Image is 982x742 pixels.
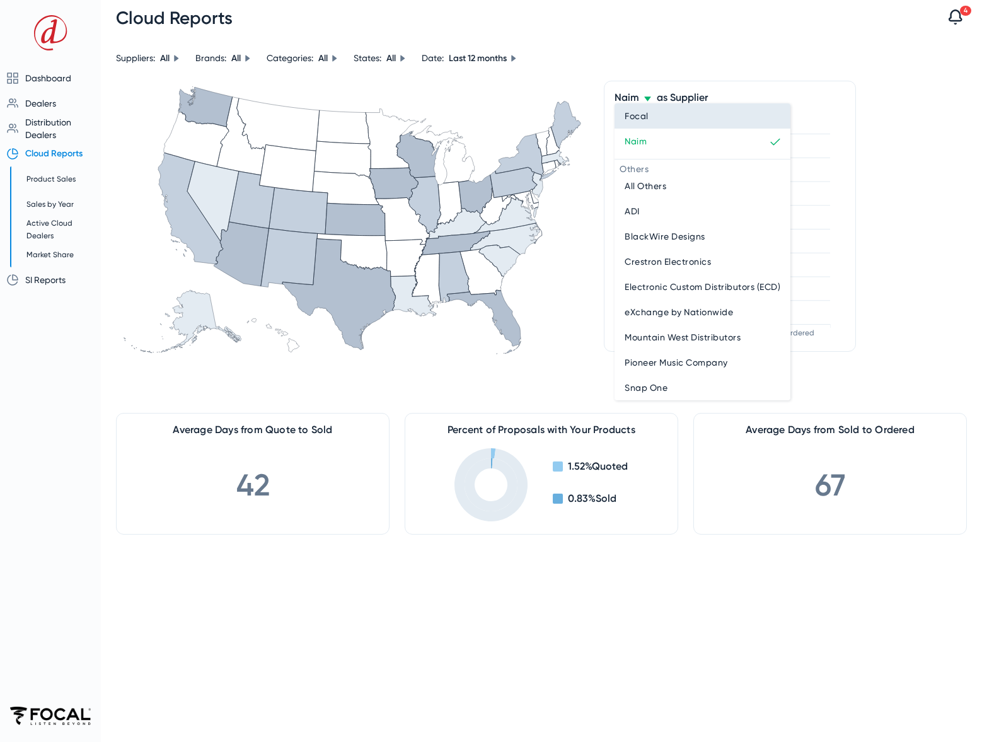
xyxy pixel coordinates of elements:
span: Mountain West Distributors [625,330,741,345]
span: eXchange by Nationwide [625,304,733,320]
span: Others [620,164,649,174]
span: All Others [625,178,666,194]
span: Focal [625,108,649,124]
span: Snap One [625,380,667,395]
span: Naim [625,134,647,149]
span: ADI [625,204,640,219]
span: Electronic Custom Distributors (ECD) [625,279,780,294]
span: Crestron Electronics [625,254,711,269]
span: BlackWire Designs [625,229,705,244]
span: Pioneer Music Company [625,355,728,370]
